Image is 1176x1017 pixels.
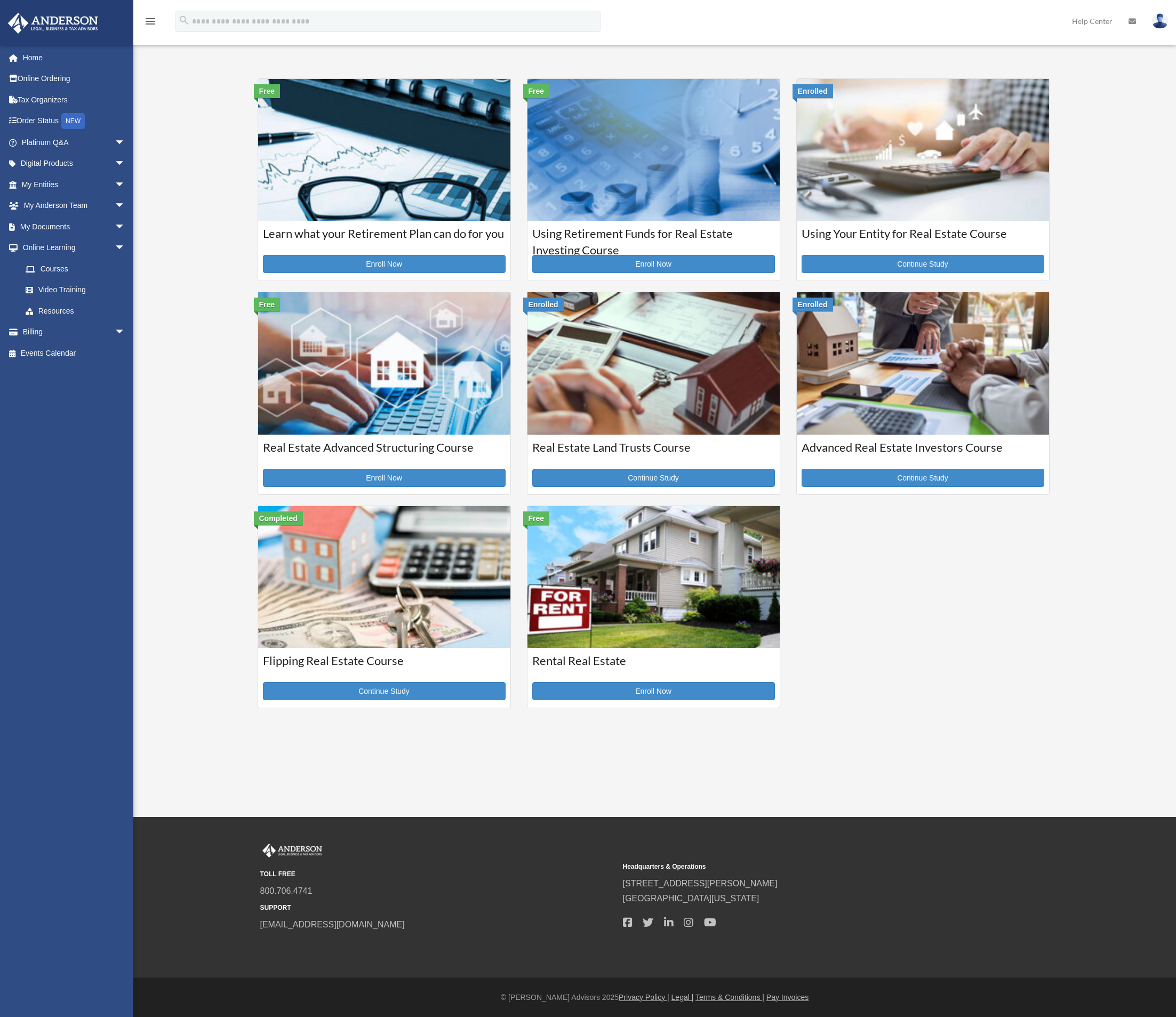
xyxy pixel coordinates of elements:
[7,195,141,217] a: My Anderson Teamarrow_drop_down
[263,653,506,679] h3: Flipping Real Estate Course
[802,469,1044,487] a: Continue Study
[115,237,136,259] span: arrow_drop_down
[7,322,141,343] a: Billingarrow_drop_down
[263,439,506,466] h3: Real Estate Advanced Structuring Course
[7,153,141,174] a: Digital Productsarrow_drop_down
[263,469,506,487] a: Enroll Now
[15,258,136,279] a: Courses
[260,844,324,858] img: Anderson Advisors Platinum Portal
[532,439,775,466] h3: Real Estate Land Trusts Course
[802,439,1044,466] h3: Advanced Real Estate Investors Course
[766,993,809,1002] a: Pay Invoices
[793,84,833,98] div: Enrolled
[532,469,775,487] a: Continue Study
[254,84,281,98] div: Free
[532,653,775,679] h3: Rental Real Estate
[61,113,85,129] div: NEW
[7,237,141,259] a: Online Learningarrow_drop_down
[115,216,136,238] span: arrow_drop_down
[532,682,775,700] a: Enroll Now
[115,132,136,154] span: arrow_drop_down
[671,993,694,1002] a: Legal |
[532,226,775,252] h3: Using Retirement Funds for Real Estate Investing Course
[802,226,1044,252] h3: Using Your Entity for Real Estate Course
[532,255,775,273] a: Enroll Now
[254,511,303,525] div: Completed
[263,682,506,700] a: Continue Study
[7,89,141,110] a: Tax Organizers
[7,68,141,90] a: Online Ordering
[115,195,136,217] span: arrow_drop_down
[260,920,405,929] a: [EMAIL_ADDRESS][DOMAIN_NAME]
[523,511,550,525] div: Free
[695,993,764,1002] a: Terms & Conditions |
[7,132,141,153] a: Platinum Q&Aarrow_drop_down
[144,15,157,28] i: menu
[523,298,564,311] div: Enrolled
[793,298,833,311] div: Enrolled
[260,886,313,895] a: 800.706.4741
[623,894,759,903] a: [GEOGRAPHIC_DATA][US_STATE]
[5,13,101,34] img: Anderson Advisors Platinum Portal
[623,879,778,888] a: [STREET_ADDRESS][PERSON_NAME]
[15,300,141,322] a: Resources
[7,110,141,132] a: Order StatusNEW
[7,47,141,68] a: Home
[115,153,136,175] span: arrow_drop_down
[15,279,141,301] a: Video Training
[263,255,506,273] a: Enroll Now
[260,902,615,914] small: SUPPORT
[1152,13,1168,29] img: User Pic
[523,84,550,98] div: Free
[7,342,141,364] a: Events Calendar
[7,216,141,237] a: My Documentsarrow_drop_down
[802,255,1044,273] a: Continue Study
[619,993,669,1002] a: Privacy Policy |
[260,869,615,880] small: TOLL FREE
[115,174,136,196] span: arrow_drop_down
[178,14,190,26] i: search
[263,226,506,252] h3: Learn what your Retirement Plan can do for you
[623,861,978,872] small: Headquarters & Operations
[115,322,136,343] span: arrow_drop_down
[144,19,157,28] a: menu
[254,298,281,311] div: Free
[7,174,141,195] a: My Entitiesarrow_drop_down
[133,991,1176,1004] div: © [PERSON_NAME] Advisors 2025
